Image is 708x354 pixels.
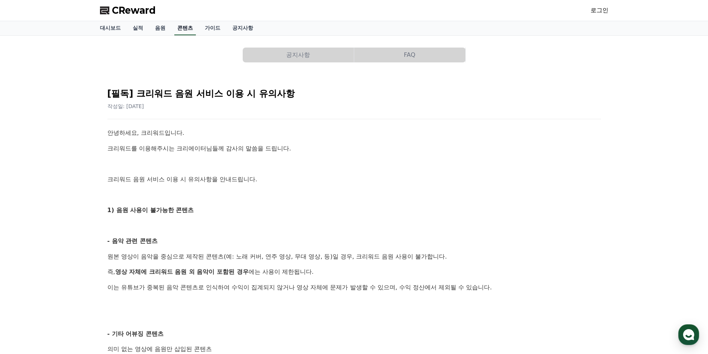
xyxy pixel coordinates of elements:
[149,21,171,35] a: 음원
[107,237,158,244] strong: - 음악 관련 콘텐츠
[107,330,164,337] strong: - 기타 어뷰징 콘텐츠
[107,103,144,109] span: 작성일: [DATE]
[100,4,156,16] a: CReward
[107,252,601,262] p: 원본 영상이 음악을 중심으로 제작된 콘텐츠(예: 노래 커버, 연주 영상, 무대 영상, 등)일 경우, 크리워드 음원 사용이 불가합니다.
[199,21,226,35] a: 가이드
[107,283,601,292] p: 이는 유튜브가 중복된 음악 콘텐츠로 인식하여 수익이 집계되지 않거나 영상 자체에 문제가 발생할 수 있으며, 수익 정산에서 제외될 수 있습니다.
[107,88,601,100] h2: [필독] 크리워드 음원 서비스 이용 시 유의사항
[23,247,28,253] span: 홈
[243,48,354,62] button: 공지사항
[107,128,601,138] p: 안녕하세요, 크리워드입니다.
[174,21,196,35] a: 콘텐츠
[96,236,143,254] a: 설정
[354,48,465,62] button: FAQ
[2,236,49,254] a: 홈
[354,48,466,62] a: FAQ
[107,175,601,184] p: 크리워드 음원 서비스 이용 시 유의사항을 안내드립니다.
[115,247,124,253] span: 설정
[107,267,601,277] p: 즉, 에는 사용이 제한됩니다.
[226,21,259,35] a: 공지사항
[127,21,149,35] a: 실적
[94,21,127,35] a: 대시보드
[107,144,601,153] p: 크리워드를 이용해주시는 크리에이터님들께 감사의 말씀을 드립니다.
[107,207,194,214] strong: 1) 음원 사용이 불가능한 콘텐츠
[591,6,608,15] a: 로그인
[68,247,77,253] span: 대화
[112,4,156,16] span: CReward
[115,268,249,275] strong: 영상 자체에 크리워드 음원 외 음악이 포함된 경우
[49,236,96,254] a: 대화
